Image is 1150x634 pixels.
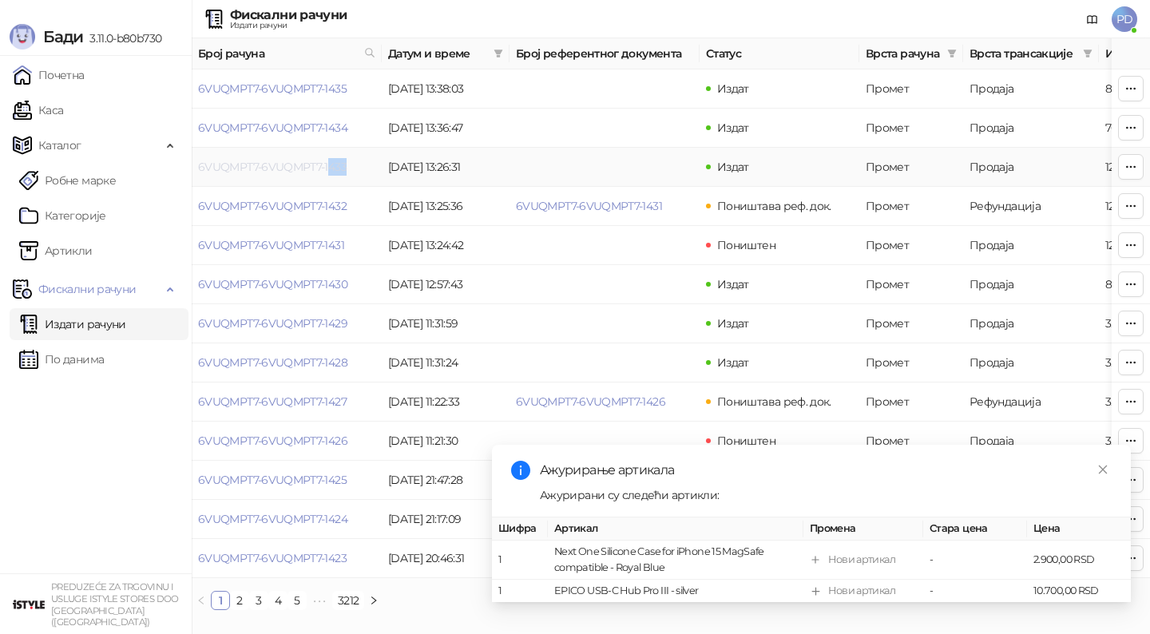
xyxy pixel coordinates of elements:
[923,541,1027,580] td: -
[364,591,383,610] button: right
[700,38,859,69] th: Статус
[963,148,1099,187] td: Продаја
[1027,517,1131,541] th: Цена
[19,164,116,196] a: Робне марке
[717,277,749,291] span: Издат
[717,121,749,135] span: Издат
[249,591,268,610] li: 3
[970,45,1077,62] span: Врста трансакције
[83,31,161,46] span: 3.11.0-b80b730
[382,304,510,343] td: [DATE] 11:31:59
[490,42,506,65] span: filter
[198,434,347,448] a: 6VUQMPT7-6VUQMPT7-1426
[192,148,382,187] td: 6VUQMPT7-6VUQMPT7-1433
[717,199,831,213] span: Поништава реф. док.
[231,592,248,609] a: 2
[198,355,347,370] a: 6VUQMPT7-6VUQMPT7-1428
[192,343,382,382] td: 6VUQMPT7-6VUQMPT7-1428
[230,22,347,30] div: Издати рачуни
[307,591,332,610] li: Следећих 5 Страна
[963,226,1099,265] td: Продаја
[717,355,749,370] span: Издат
[388,45,487,62] span: Датум и време
[192,591,211,610] button: left
[192,304,382,343] td: 6VUQMPT7-6VUQMPT7-1429
[963,304,1099,343] td: Продаја
[717,238,775,252] span: Поништен
[13,59,85,91] a: Почетна
[192,226,382,265] td: 6VUQMPT7-6VUQMPT7-1431
[212,592,229,609] a: 1
[859,69,963,109] td: Промет
[1112,6,1137,32] span: PD
[198,238,344,252] a: 6VUQMPT7-6VUQMPT7-1431
[516,199,662,213] a: 6VUQMPT7-6VUQMPT7-1431
[1097,464,1108,475] span: close
[382,265,510,304] td: [DATE] 12:57:43
[1027,541,1131,580] td: 2.900,00 RSD
[288,592,306,609] a: 5
[43,27,83,46] span: Бади
[866,45,941,62] span: Врста рачуна
[332,591,364,610] li: 3212
[51,581,179,628] small: PREDUZEĆE ZA TRGOVINU I USLUGE ISTYLE STORES DOO [GEOGRAPHIC_DATA] ([GEOGRAPHIC_DATA])
[19,235,93,267] a: ArtikliАртикли
[192,38,382,69] th: Број рачуна
[963,265,1099,304] td: Продаја
[859,187,963,226] td: Промет
[859,226,963,265] td: Промет
[923,517,1027,541] th: Стара цена
[717,394,831,409] span: Поништава реф. док.
[192,69,382,109] td: 6VUQMPT7-6VUQMPT7-1435
[494,49,503,58] span: filter
[828,552,895,568] div: Нови артикал
[13,588,45,620] img: 64x64-companyLogo-77b92cf4-9946-4f36-9751-bf7bb5fd2c7d.png
[859,265,963,304] td: Промет
[382,148,510,187] td: [DATE] 13:26:31
[1094,461,1112,478] a: Close
[828,583,895,599] div: Нови артикал
[192,422,382,461] td: 6VUQMPT7-6VUQMPT7-1426
[510,38,700,69] th: Број референтног документа
[382,461,510,500] td: [DATE] 21:47:28
[192,187,382,226] td: 6VUQMPT7-6VUQMPT7-1432
[382,69,510,109] td: [DATE] 13:38:03
[13,94,63,126] a: Каса
[198,512,347,526] a: 6VUQMPT7-6VUQMPT7-1424
[548,580,803,603] td: EPICO USB-C Hub Pro III - silver
[382,539,510,578] td: [DATE] 20:46:31
[192,591,211,610] li: Претходна страна
[382,226,510,265] td: [DATE] 13:24:42
[198,160,347,174] a: 6VUQMPT7-6VUQMPT7-1433
[10,24,35,50] img: Logo
[963,109,1099,148] td: Продаја
[19,200,106,232] a: Категорије
[364,591,383,610] li: Следећа страна
[19,308,126,340] a: Издати рачуни
[198,394,347,409] a: 6VUQMPT7-6VUQMPT7-1427
[923,580,1027,603] td: -
[492,541,548,580] td: 1
[333,592,363,609] a: 3212
[859,38,963,69] th: Врста рачуна
[1027,580,1131,603] td: 10.700,00 RSD
[198,45,358,62] span: Број рачуна
[963,38,1099,69] th: Врста трансакције
[192,382,382,422] td: 6VUQMPT7-6VUQMPT7-1427
[198,277,347,291] a: 6VUQMPT7-6VUQMPT7-1430
[492,580,548,603] td: 1
[198,199,347,213] a: 6VUQMPT7-6VUQMPT7-1432
[859,109,963,148] td: Промет
[516,394,665,409] a: 6VUQMPT7-6VUQMPT7-1426
[963,422,1099,461] td: Продаја
[198,551,347,565] a: 6VUQMPT7-6VUQMPT7-1423
[963,343,1099,382] td: Продаја
[192,539,382,578] td: 6VUQMPT7-6VUQMPT7-1423
[382,500,510,539] td: [DATE] 21:17:09
[717,160,749,174] span: Издат
[192,461,382,500] td: 6VUQMPT7-6VUQMPT7-1425
[548,541,803,580] td: Next One Silicone Case for iPhone 15 MagSafe compatible - Royal Blue
[269,592,287,609] a: 4
[859,304,963,343] td: Промет
[250,592,268,609] a: 3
